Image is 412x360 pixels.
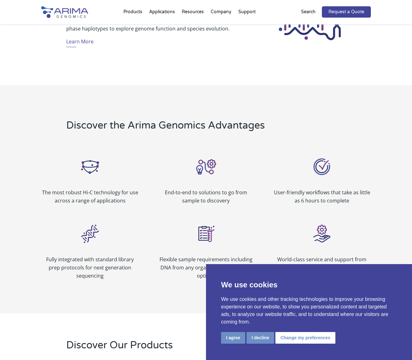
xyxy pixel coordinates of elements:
[41,6,88,18] img: Arima-Genomics-logo
[322,6,371,18] a: Request a Quote
[41,188,139,205] p: The most robust Hi-C technology for use across a range of applications
[78,221,103,246] img: Sequencing_Icon_Arima Genomics
[66,16,232,33] p: Construct reference-quality, chromosome-spanning assemblies and phase haplotypes to explore genom...
[273,255,371,272] p: World-class service and support from our dedicated scientists
[193,154,219,179] img: Solutions_Icon_Arima Genomics
[66,37,94,47] a: Learn More
[301,8,316,16] p: Search
[221,296,397,326] p: We use cookies and other tracking technologies to improve your browsing experience on our website...
[273,188,371,205] p: User-friendly workflows that take as little as 6 hours to complete
[309,221,334,246] img: Service and Support_Icon_Arima Genomics
[66,119,284,137] h2: Discover the Arima Genomics Advantages
[247,332,274,344] button: I decline
[66,338,284,357] h2: Discover Our Products
[193,221,219,246] img: Flexible Sample Types_Icon_Arima Genomics
[275,332,335,344] button: Change my preferences
[274,8,347,45] img: Genome Assembly_Icon_Arima Genomics
[221,279,397,291] p: We use cookies
[309,154,334,179] img: User Friendly_Icon_Arima Genomics
[157,255,255,280] p: Flexible sample requirements including DNA from any organism and low input options
[221,332,245,344] button: I agree
[157,188,255,205] p: End-to-end to solutions to go from sample to discovery
[41,255,139,280] p: Fully integrated with standard library prep protocols for next generation sequencing
[78,154,103,179] img: Arima Hi-C_Icon_Arima Genomics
